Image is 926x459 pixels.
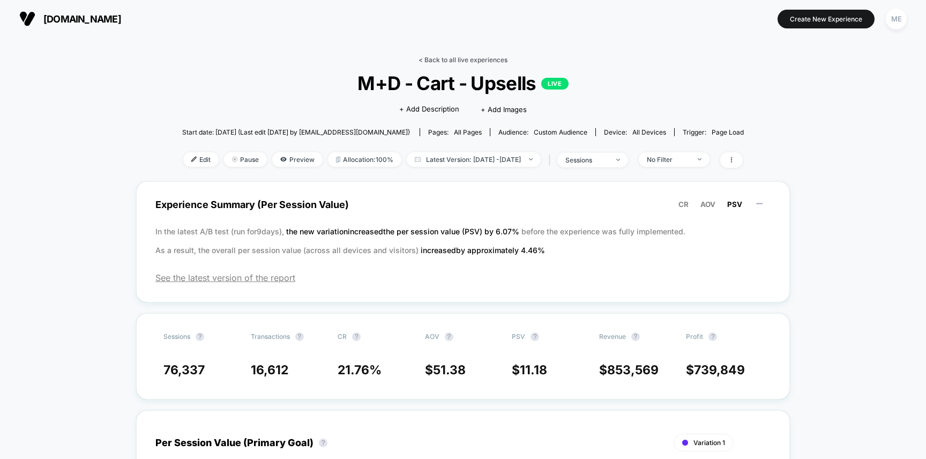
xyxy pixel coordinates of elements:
[163,362,205,377] span: 76,337
[481,105,527,114] span: + Add Images
[163,332,190,340] span: Sessions
[541,78,568,90] p: LIVE
[211,72,716,94] span: M+D - Cart - Upsells
[512,362,547,377] span: $
[708,332,717,341] button: ?
[512,332,525,340] span: PSV
[407,152,541,167] span: Latest Version: [DATE] - [DATE]
[286,227,521,236] span: the new variation increased the per session value (PSV) by 6.07 %
[631,332,640,341] button: ?
[886,9,907,29] div: ME
[232,157,237,162] img: end
[616,159,620,161] img: end
[433,362,466,377] span: 51.38
[693,439,725,447] span: Variation 1
[683,128,744,136] div: Trigger:
[19,11,35,27] img: Visually logo
[352,332,361,341] button: ?
[338,332,347,340] span: CR
[727,200,742,209] span: PSV
[686,362,745,377] span: $
[607,362,659,377] span: 853,569
[698,158,701,160] img: end
[675,199,692,209] button: CR
[251,362,288,377] span: 16,612
[16,10,124,27] button: [DOMAIN_NAME]
[425,362,466,377] span: $
[647,156,690,164] div: No Filter
[428,128,482,136] div: Pages:
[336,157,340,162] img: rebalance
[196,332,204,341] button: ?
[520,362,547,377] span: 11.18
[425,332,439,340] span: AOV
[399,104,459,115] span: + Add Description
[295,332,304,341] button: ?
[700,200,715,209] span: AOV
[531,332,539,341] button: ?
[419,56,507,64] a: < Back to all live experiences
[191,157,197,162] img: edit
[632,128,666,136] span: all devices
[272,152,323,167] span: Preview
[678,200,689,209] span: CR
[565,156,608,164] div: sessions
[724,199,745,209] button: PSV
[694,362,745,377] span: 739,849
[421,246,545,255] span: increased by approximately 4.46 %
[155,272,771,283] span: See the latest version of the report
[498,128,587,136] div: Audience:
[183,152,219,167] span: Edit
[155,222,771,260] p: In the latest A/B test (run for 9 days), before the experience was fully implemented. As a result...
[319,439,327,447] button: ?
[534,128,587,136] span: Custom Audience
[328,152,401,167] span: Allocation: 100%
[529,158,533,160] img: end
[712,128,744,136] span: Page Load
[778,10,875,28] button: Create New Experience
[546,152,557,168] span: |
[454,128,482,136] span: all pages
[445,332,453,341] button: ?
[155,193,771,217] span: Experience Summary (Per Session Value)
[338,362,382,377] span: 21.76 %
[224,152,267,167] span: Pause
[43,13,121,25] span: [DOMAIN_NAME]
[182,128,410,136] span: Start date: [DATE] (Last edit [DATE] by [EMAIL_ADDRESS][DOMAIN_NAME])
[697,199,719,209] button: AOV
[686,332,703,340] span: Profit
[599,362,659,377] span: $
[595,128,674,136] span: Device:
[883,8,910,30] button: ME
[251,332,290,340] span: Transactions
[415,157,421,162] img: calendar
[599,332,626,340] span: Revenue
